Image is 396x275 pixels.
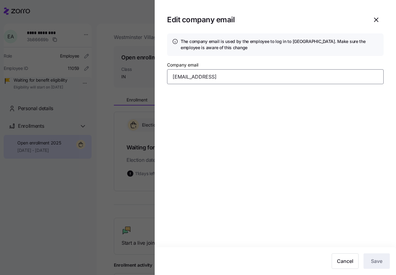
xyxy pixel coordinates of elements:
[167,15,364,24] h1: Edit company email
[337,257,353,265] span: Cancel
[181,38,379,51] h4: The company email is used by the employee to log in to [GEOGRAPHIC_DATA]. Make sure the employee ...
[364,253,390,269] button: Save
[332,253,359,269] button: Cancel
[371,257,382,265] span: Save
[167,62,198,68] label: Company email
